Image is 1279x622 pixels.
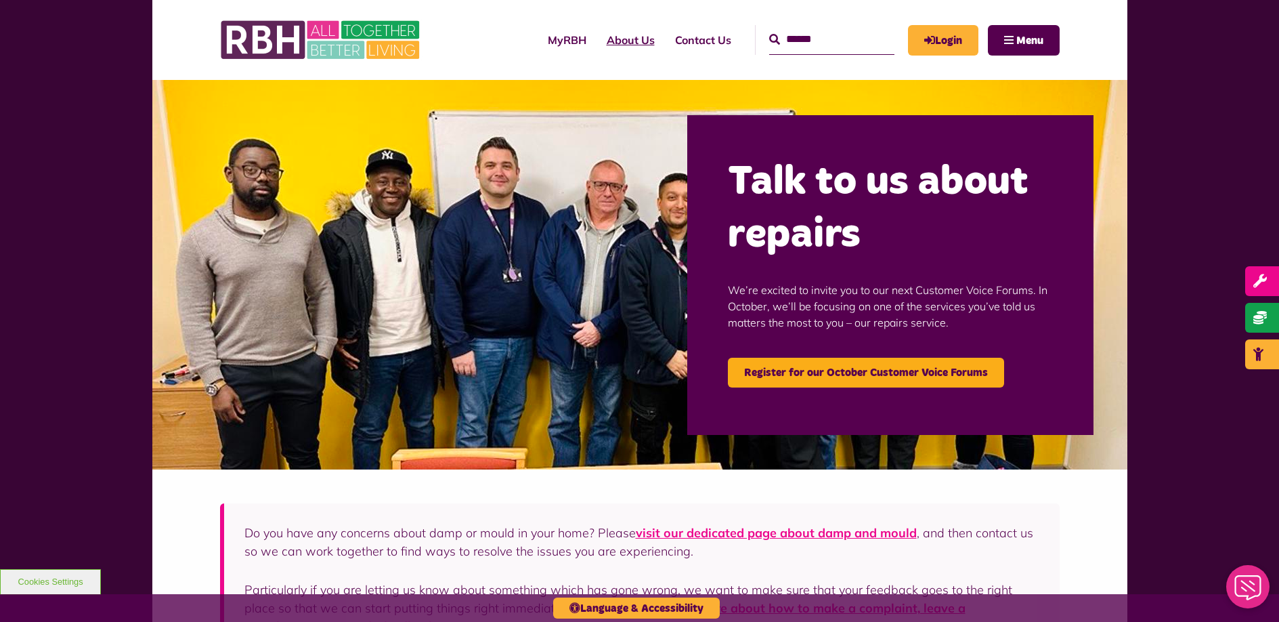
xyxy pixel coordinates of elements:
a: MyRBH [908,25,978,56]
a: visit our dedicated page about damp and mould [636,525,917,541]
a: About Us [597,22,665,58]
p: Do you have any concerns about damp or mould in your home? Please , and then contact us so we can... [244,524,1039,560]
iframe: Netcall Web Assistant for live chat [1218,561,1279,622]
button: Language & Accessibility [553,598,720,619]
button: Navigation [988,25,1060,56]
a: Contact Us [665,22,741,58]
span: Menu [1016,35,1043,46]
a: Register for our October Customer Voice Forums [728,358,1004,388]
h2: Talk to us about repairs [728,156,1053,262]
a: MyRBH [538,22,597,58]
p: We’re excited to invite you to our next Customer Voice Forums. In October, we’ll be focusing on o... [728,262,1053,351]
img: RBH [220,14,423,66]
input: Search [769,25,894,54]
img: Group photo of customers and colleagues at the Lighthouse Project [152,80,1127,470]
